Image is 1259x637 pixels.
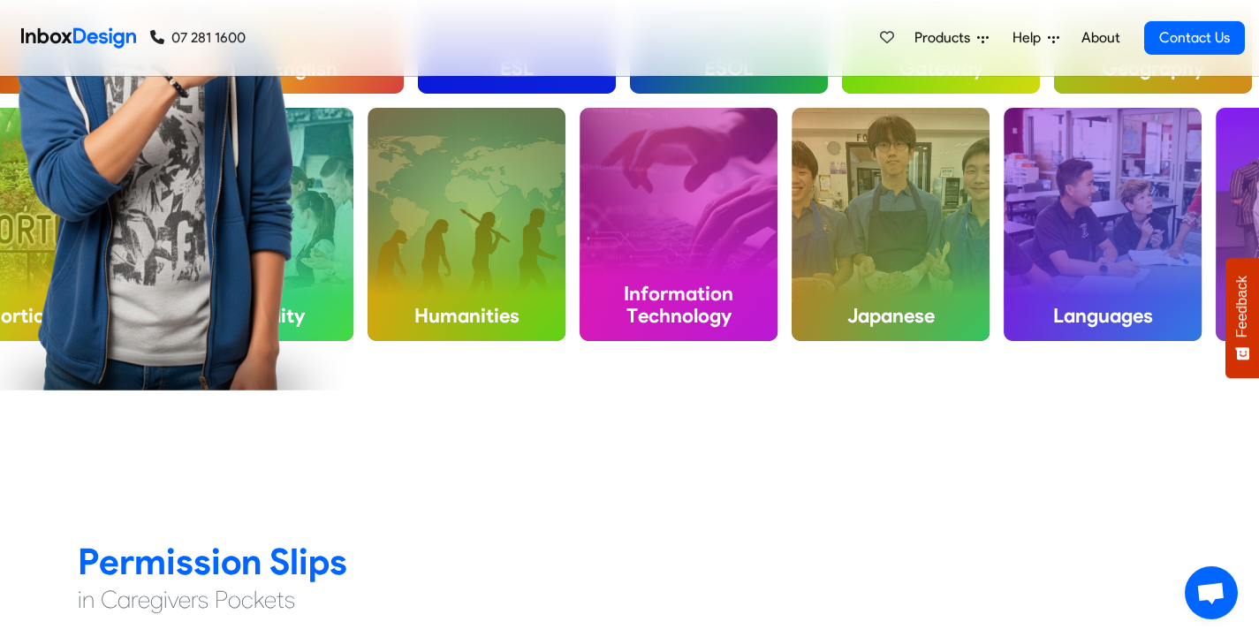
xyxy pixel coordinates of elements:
span: Products [914,27,977,49]
h4: Hospitality [155,290,353,341]
span: Help [1013,27,1048,49]
a: Help [1005,20,1066,56]
a: Contact Us [1144,21,1245,55]
a: Products [907,20,996,56]
button: Feedback - Show survey [1225,258,1259,378]
h2: Permission Slips [78,539,1182,584]
h4: in Caregivers Pockets [78,584,1182,616]
h4: Humanities [368,290,565,341]
span: Feedback [1234,276,1250,337]
a: Open chat [1185,566,1238,619]
a: About [1076,20,1125,56]
h4: Languages [1004,290,1202,341]
h4: Information Technology [580,268,777,341]
h4: Japanese [792,290,990,341]
a: 07 281 1600 [150,27,246,49]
